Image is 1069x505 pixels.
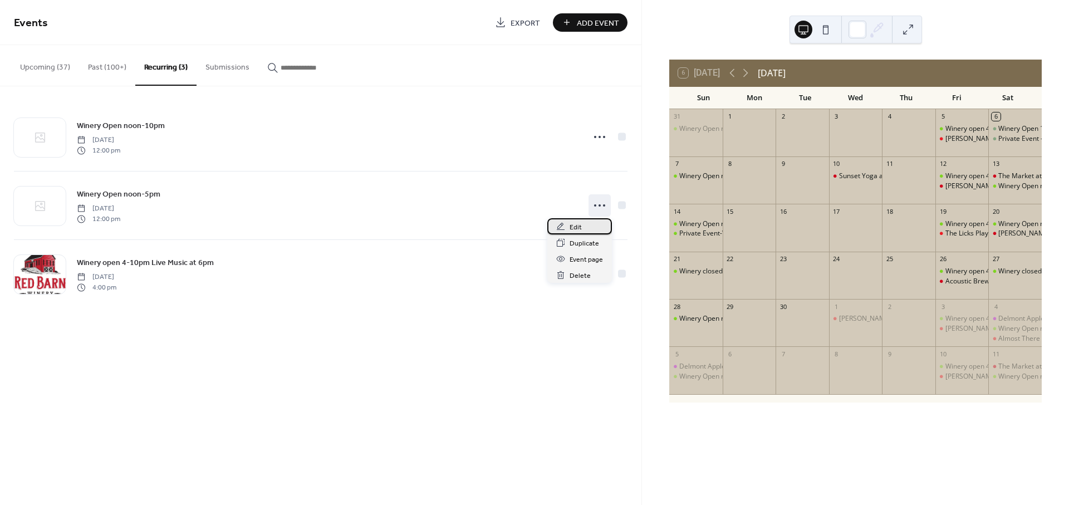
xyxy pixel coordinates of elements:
div: 27 [992,255,1000,263]
div: Mon [729,87,779,109]
div: Winery open 4-10pm Live Music at 6pm [945,171,1067,181]
div: Dennis Crawford Acoustic kicks it at Red Barn Winery 6-9pm Friday, September 12th. [935,182,989,191]
div: Sunset Yoga at Red Barn Winery 7pm [829,171,882,181]
div: 3 [832,112,841,121]
button: Submissions [197,45,258,85]
div: 7 [779,350,787,358]
div: Winery Open noon-5pm [679,171,753,181]
div: Winery open 4-10pm Live Music at 6pm [935,314,989,323]
div: 12 [939,160,947,168]
div: 1 [726,112,734,121]
div: 7 [673,160,681,168]
div: [DATE] [758,66,786,80]
span: 4:00 pm [77,282,116,292]
div: 8 [726,160,734,168]
div: Winery open 4-10pm Live Music at 6pm [945,124,1067,134]
div: 17 [832,207,841,215]
button: Past (100+) [79,45,135,85]
div: Winery closed from 4-10pm for a PRIVATE WEDDING! Re-open Sunday 12-5pm [988,267,1042,276]
div: 8 [832,350,841,358]
div: 22 [726,255,734,263]
div: Sat [982,87,1033,109]
div: Shirley Dragovich is Gashouse Annie at Red Barn Winery on September 5th, 6-9pm. [935,134,989,144]
span: Winery Open noon-10pm [77,120,165,132]
button: Recurring (3) [135,45,197,86]
div: Winery Open noon-5pm [679,124,753,134]
div: Sun [678,87,729,109]
div: Winery Open noon-5pm [679,372,753,381]
div: Fri [931,87,982,109]
div: 31 [673,112,681,121]
div: 11 [992,350,1000,358]
div: 18 [885,207,894,215]
div: Mike Simoncelli Plays Piano Live at Red Barn Winery Friday, October 3rd at 6pm [935,324,989,334]
a: Export [487,13,548,32]
div: 29 [726,302,734,311]
button: Upcoming (37) [11,45,79,85]
span: [DATE] [77,135,120,145]
div: Winery Open noon-5pm [669,171,723,181]
div: Winery Open noon-10pm [988,182,1042,191]
div: Private Event-Winery Closed 1:30-5 [679,229,788,238]
div: Winery open 4-10pm Live Music at 6pm [945,219,1067,229]
div: Winery open 4-10pm Live Music at 6pm [945,267,1067,276]
div: 5 [673,350,681,358]
div: Winery Open noon-5pm [679,219,753,229]
span: Winery Open noon-5pm [77,189,160,200]
div: 20 [992,207,1000,215]
div: 28 [673,302,681,311]
a: Winery Open noon-10pm [77,119,165,132]
span: 12:00 pm [77,145,120,155]
div: 19 [939,207,947,215]
div: Winery open 4-10pm Live Music at 6pm [935,219,989,229]
span: Add Event [577,17,619,29]
div: Winery Open noon-5pm [669,219,723,229]
div: 11 [885,160,894,168]
div: 9 [885,350,894,358]
div: 1 [832,302,841,311]
div: The Market at Red Barn Winery | Saturday, September 13th Noon - 4PM [988,171,1042,181]
a: Winery open 4-10pm Live Music at 6pm [77,256,214,269]
span: Winery open 4-10pm Live Music at 6pm [77,257,214,269]
div: 13 [992,160,1000,168]
div: Winery open 4-10pm Live Music at 6pm [935,171,989,181]
div: Winery Open noon-5pm [679,314,753,323]
div: The Market at Red Barn Winery | Saturday, October 11th Noon - 4PM [988,362,1042,371]
span: Export [511,17,540,29]
span: Events [14,12,48,34]
div: Winery Open noon-5pm [669,124,723,134]
div: Tim & Stacy Plays at Red Barn Winery Saturday, September 20th at 6pm [988,229,1042,238]
span: [DATE] [77,204,120,214]
div: Delmont Apple 'n Arts Festival | Saturday, October 4th 10AM - 6PM at Shield’s Farm – Delmont, PA [988,314,1042,323]
div: Winery open 4-10pm Live Music at 6pm [935,267,989,276]
div: Sunset Yoga at [GEOGRAPHIC_DATA] 7pm [839,171,970,181]
div: Winery Open noon-10pm [988,324,1042,334]
span: Edit [570,222,582,233]
span: Event page [570,254,603,266]
div: 4 [992,302,1000,311]
div: Private Event-Winery Closed 1:30-5 [669,229,723,238]
div: Mark Anthony Plays Live at Red Barn Winery Friday, October 10th at 6pm [935,372,989,381]
div: 21 [673,255,681,263]
span: Delete [570,270,591,282]
div: 24 [832,255,841,263]
div: 26 [939,255,947,263]
button: Add Event [553,13,627,32]
div: Winery closed for Private Bridal Shower 12-4pm [679,267,827,276]
div: Acoustic Brew live at Red Barn Winery, September 26th at 6-9pm [935,277,989,286]
div: Almost There band plays live from 3-6pm Saturday, October 4th at Red Barn Winery [988,334,1042,344]
div: [PERSON_NAME]'s Crystal Creations at [GEOGRAPHIC_DATA] [DATE] 6pm [839,314,1067,323]
a: Winery Open noon-5pm [77,188,160,200]
div: Winery open 4-10pm Live Music at 6pm [945,362,1067,371]
div: Winery Open noon-10pm [988,219,1042,229]
div: 14 [673,207,681,215]
div: 30 [779,302,787,311]
div: Winery Open noon-5pm [669,314,723,323]
div: Winery open 4-10pm Live Music at 6pm [935,362,989,371]
div: 3 [939,302,947,311]
div: Winery Open 12pm -4pm Private Event 4pm-10pm [988,124,1042,134]
div: Winery Open noon-5pm [669,372,723,381]
span: Duplicate [570,238,599,249]
div: 6 [726,350,734,358]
